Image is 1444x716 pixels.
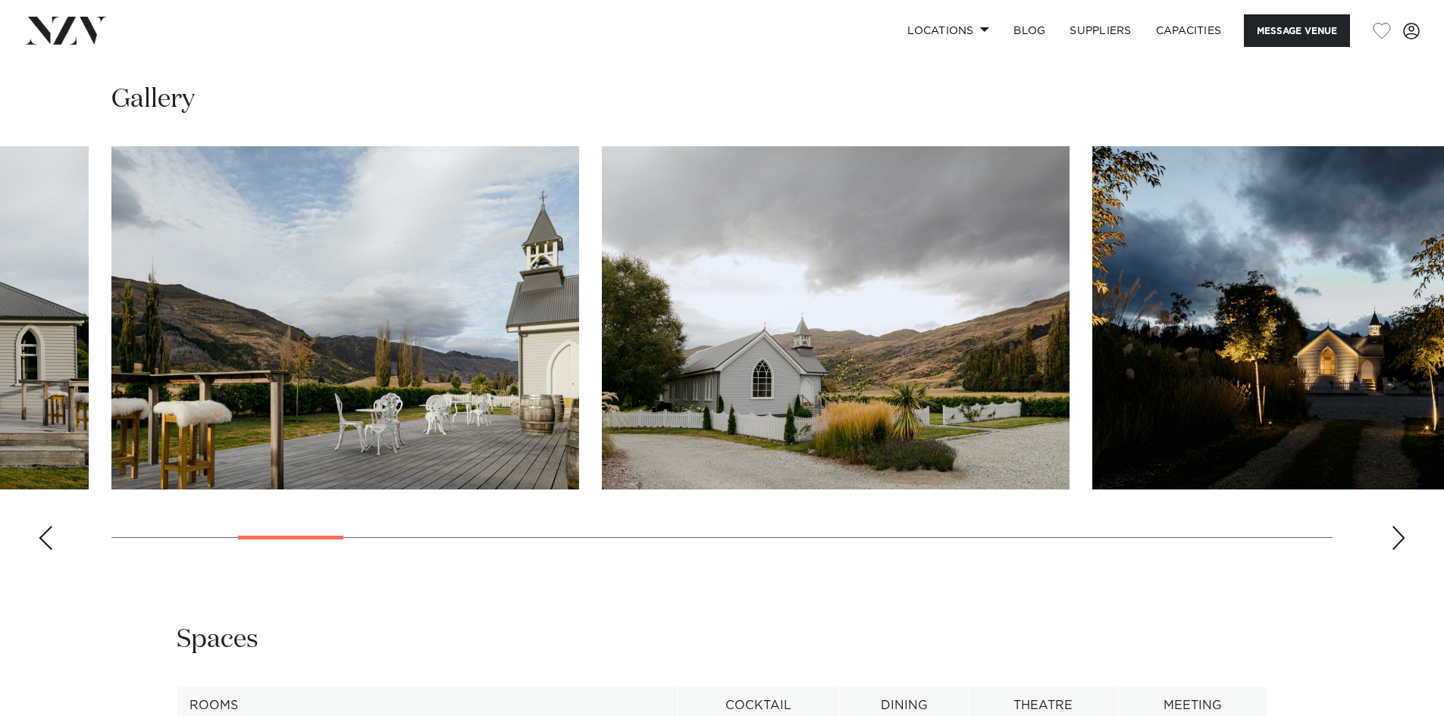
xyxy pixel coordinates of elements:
[1001,14,1057,47] a: BLOG
[111,83,195,117] h2: Gallery
[24,17,107,44] img: nzv-logo.png
[1244,14,1350,47] button: Message Venue
[177,623,258,657] h2: Spaces
[602,146,1070,489] swiper-slide: 5 / 29
[895,14,1001,47] a: Locations
[1057,14,1143,47] a: SUPPLIERS
[1144,14,1234,47] a: Capacities
[111,146,579,489] swiper-slide: 4 / 29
